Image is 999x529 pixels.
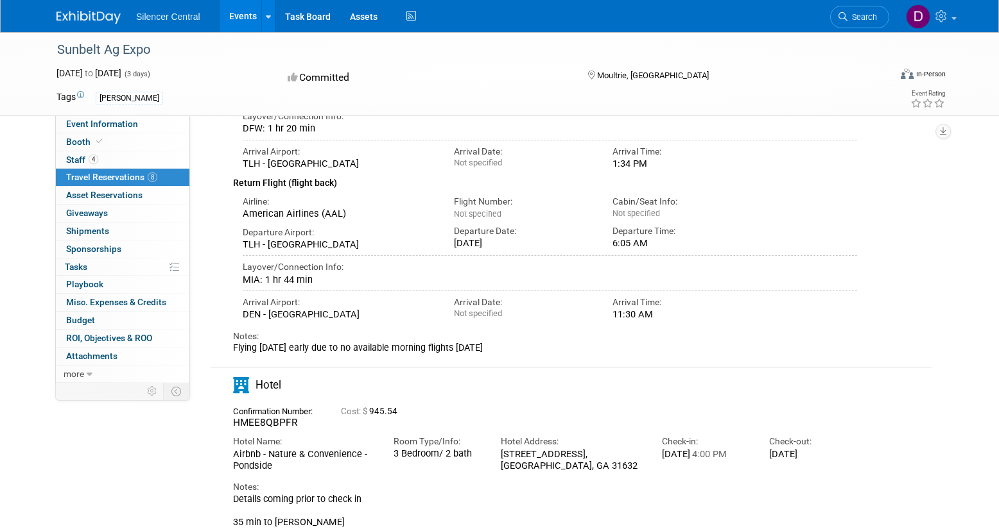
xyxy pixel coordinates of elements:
span: Misc. Expenses & Credits [66,297,166,307]
a: Search [830,6,889,28]
a: ROI, Objectives & ROO [56,330,189,347]
td: Toggle Event Tabs [164,383,190,399]
div: Flight Number: [454,196,593,208]
span: Cost: $ [341,407,369,416]
img: Dean Woods [906,4,930,29]
div: 3 Bedroom/ 2 bath [394,448,482,460]
div: [DATE] [454,237,593,249]
div: Cabin/Seat Info: [612,196,752,208]
span: Asset Reservations [66,190,143,200]
span: 4:00 PM [690,448,727,460]
span: Playbook [66,279,103,289]
span: more [64,369,84,379]
div: American Airlines (AAL) [243,208,435,219]
div: Event Format [813,67,946,86]
div: 1:34 PM [612,158,752,169]
td: Tags [56,90,84,105]
div: Not specified [454,308,593,319]
i: Hotel [233,377,249,393]
div: Airline: [243,196,435,208]
div: 6:05 AM [612,237,752,249]
div: Sunbelt Ag Expo [53,38,870,62]
span: Silencer Central [136,12,200,22]
div: Confirmation Number: [233,403,322,417]
div: In-Person [916,69,946,79]
div: Notes: [233,330,857,342]
img: ExhibitDay [56,11,121,24]
div: TLH - [GEOGRAPHIC_DATA] [243,158,435,169]
span: ROI, Objectives & ROO [66,333,152,343]
a: more [56,365,189,383]
div: Hotel Address: [501,435,642,448]
a: Event Information [56,115,189,133]
span: Moultrie, [GEOGRAPHIC_DATA] [597,71,709,80]
div: Return Flight (flight back) [233,169,857,190]
a: Shipments [56,223,189,240]
a: Giveaways [56,205,189,222]
div: Arrival Date: [454,296,593,308]
span: to [83,68,95,78]
span: 8 [148,172,157,182]
a: Playbook [56,276,189,293]
div: Arrival Date: [454,146,593,158]
div: [PERSON_NAME] [96,92,163,105]
div: Flying [DATE] early due to no available morning flights [DATE] [233,342,857,354]
a: Travel Reservations8 [56,169,189,186]
a: Sponsorships [56,240,189,258]
span: Attachments [66,351,117,361]
div: Airbnb - Nature & Convenience - Pondside [233,448,374,472]
div: [DATE] [769,448,857,460]
span: Staff [66,155,98,165]
span: Tasks [65,262,87,272]
span: Shipments [66,226,109,236]
div: Layover/Connection Info: [243,110,857,122]
span: Hotel [256,378,281,391]
div: TLH - [GEOGRAPHIC_DATA] [243,239,435,250]
a: Misc. Expenses & Credits [56,294,189,311]
div: MIA: 1 hr 44 min [243,274,857,285]
div: Departure Time: [612,225,752,237]
div: Arrival Airport: [243,146,435,158]
div: Arrival Time: [612,296,752,308]
span: Not specified [612,208,660,218]
div: Not specified [454,158,593,168]
span: Search [847,12,877,22]
div: Arrival Airport: [243,296,435,308]
a: Tasks [56,258,189,276]
div: Check-in: [662,435,750,448]
div: Arrival Time: [612,146,752,158]
div: Event Rating [910,90,945,97]
div: Layover/Connection Info: [243,261,857,273]
div: DFW: 1 hr 20 min [243,122,857,134]
div: Details coming prior to check in 35 min to [PERSON_NAME] [233,494,857,528]
span: (3 days) [123,70,150,78]
div: Room Type/Info: [394,435,482,448]
div: [STREET_ADDRESS], [GEOGRAPHIC_DATA], GA 31632 [501,448,642,472]
span: Sponsorships [66,244,121,254]
a: Staff4 [56,151,189,169]
div: 11:30 AM [612,308,752,320]
div: Departure Date: [454,225,593,237]
span: 4 [89,155,98,164]
i: Booth reservation complete [96,138,103,145]
span: Travel Reservations [66,172,157,182]
span: HMEE8QBPFR [233,417,297,428]
div: DEN - [GEOGRAPHIC_DATA] [243,308,435,320]
span: [DATE] [DATE] [56,68,121,78]
span: Budget [66,315,95,325]
span: Giveaways [66,208,108,218]
span: 945.54 [341,407,403,416]
div: Check-out: [769,435,857,448]
div: Hotel Name: [233,435,374,448]
span: Event Information [66,119,138,129]
div: [DATE] [662,448,750,460]
span: Not specified [454,209,501,219]
a: Budget [56,312,189,329]
a: Asset Reservations [56,187,189,204]
td: Personalize Event Tab Strip [141,383,164,399]
a: Attachments [56,348,189,365]
img: Format-Inperson.png [901,69,914,79]
div: Committed [284,67,568,89]
a: Booth [56,133,189,151]
div: Notes: [233,481,857,493]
